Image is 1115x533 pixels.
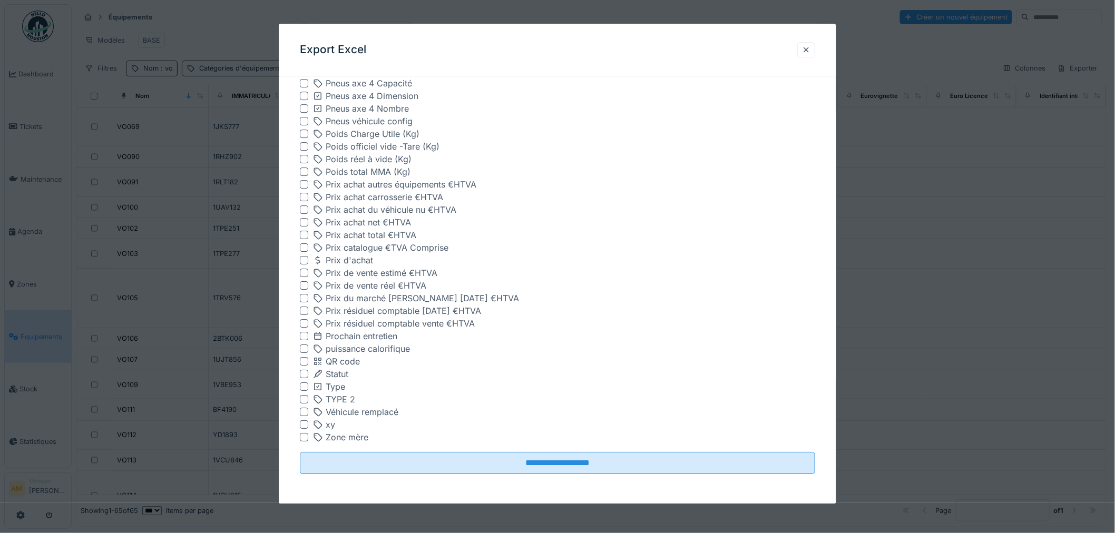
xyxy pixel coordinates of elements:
div: Poids Charge Utile (Kg) [312,128,419,141]
div: Prix achat total €HTVA [312,229,416,242]
div: Prix achat du véhicule nu €HTVA [312,204,456,216]
div: TYPE 2 [312,393,355,406]
div: QR code [312,356,360,368]
div: Prix achat carrosserie €HTVA [312,191,443,204]
div: Statut [312,368,348,381]
div: Type [312,381,345,393]
div: Prix d'achat [312,254,373,267]
div: Prix achat autres équipements €HTVA [312,179,476,191]
div: puissance calorifique [312,343,410,356]
div: Pneus axe 4 Dimension [312,90,418,103]
div: Prix résiduel comptable vente €HTVA [312,318,475,330]
div: xy [312,419,335,431]
div: Poids réel à vide (Kg) [312,153,412,166]
div: Pneus axe 4 Nombre [312,103,409,115]
div: Poids total MMA (Kg) [312,166,410,179]
div: Prochain entretien [312,330,397,343]
div: Zone mère [312,431,368,444]
div: Véhicule remplacé [312,406,398,419]
h3: Export Excel [300,44,366,57]
div: Prix catalogue €TVA Comprise [312,242,448,254]
div: Prix de vente réel €HTVA [312,280,426,292]
div: Poids officiel vide -Tare (Kg) [312,141,439,153]
div: Prix achat net €HTVA [312,216,411,229]
div: Pneus axe 4 Capacité [312,77,412,90]
div: Pneus véhicule config [312,115,413,128]
div: Prix résiduel comptable [DATE] €HTVA [312,305,481,318]
div: Prix de vente estimé €HTVA [312,267,437,280]
div: Prix du marché [PERSON_NAME] [DATE] €HTVA [312,292,519,305]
